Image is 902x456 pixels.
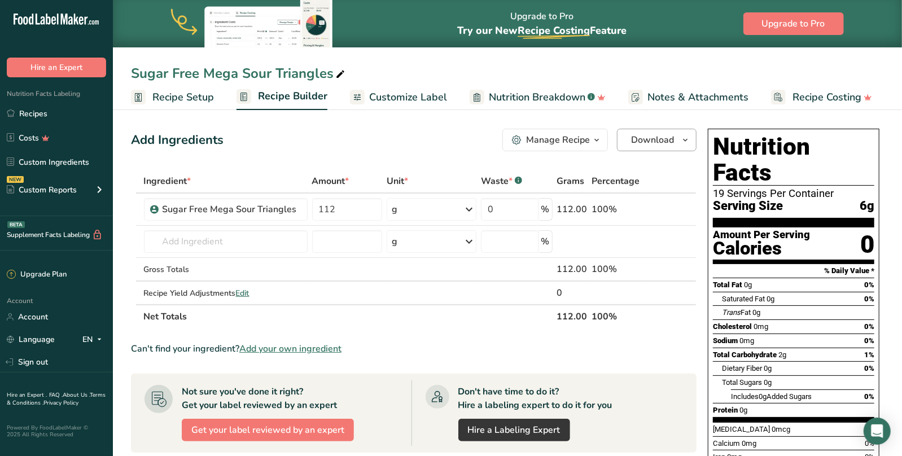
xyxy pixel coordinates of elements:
div: 112.00 [557,262,588,276]
span: 0mg [754,322,768,331]
span: Includes Added Sugars [731,392,812,401]
h1: Nutrition Facts [713,134,874,186]
div: Manage Recipe [526,133,590,147]
div: Sugar Free Mega Sour Triangles [131,63,347,84]
div: 0 [557,286,588,300]
span: 0% [864,322,874,331]
th: 112.00 [555,304,590,328]
a: Recipe Costing [771,85,872,110]
button: Manage Recipe [502,129,608,151]
span: Ingredient [144,174,191,188]
span: Total Fat [713,280,742,289]
div: Powered By FoodLabelMaker © 2025 All Rights Reserved [7,424,106,438]
a: Nutrition Breakdown [470,85,606,110]
span: Percentage [592,174,640,188]
div: Open Intercom Messenger [864,418,891,445]
i: Trans [722,308,741,317]
span: Dietary Fiber [722,364,762,372]
span: Serving Size [713,199,783,213]
span: 0g [767,295,774,303]
th: Net Totals [142,304,555,328]
span: Recipe Builder [258,89,327,104]
div: EN [82,333,106,347]
span: 0g [752,308,760,317]
a: About Us . [63,391,90,399]
button: Download [617,129,697,151]
span: 0g [744,280,752,289]
span: [MEDICAL_DATA] [713,425,770,433]
a: Notes & Attachments [628,85,748,110]
span: Fat [722,308,751,317]
div: 19 Servings Per Container [713,188,874,199]
div: Upgrade to Pro [457,1,627,47]
a: Hire an Expert . [7,391,47,399]
div: Can't find your ingredient? [131,342,697,356]
span: 0% [864,280,874,289]
span: 0% [864,392,874,401]
a: Privacy Policy [43,399,78,407]
section: % Daily Value * [713,264,874,278]
div: Don't have time to do it? Hire a labeling expert to do it for you [458,385,612,412]
div: 112.00 [557,203,588,216]
div: Gross Totals [144,264,308,275]
a: Hire a Labeling Expert [458,419,570,441]
span: Sodium [713,336,738,345]
span: Amount [312,174,349,188]
a: Customize Label [350,85,447,110]
div: Custom Reports [7,184,77,196]
th: 100% [590,304,645,328]
div: Amount Per Serving [713,230,810,240]
span: 0% [864,295,874,303]
span: Try our New Feature [457,24,627,37]
a: Language [7,330,55,349]
span: Grams [557,174,585,188]
span: Edit [236,288,249,299]
span: Upgrade to Pro [762,17,825,30]
div: Calories [713,240,810,257]
div: NEW [7,176,24,183]
button: Upgrade to Pro [743,12,844,35]
div: Not sure you've done it right? Get your label reviewed by an expert [182,385,337,412]
span: Calcium [713,439,740,448]
span: Download [631,133,674,147]
span: 0mg [739,336,754,345]
div: 100% [592,203,643,216]
span: 1% [864,350,874,359]
span: 0g [764,364,772,372]
a: Recipe Builder [237,84,327,111]
button: Hire an Expert [7,58,106,77]
span: 0% [864,364,874,372]
span: Nutrition Breakdown [489,90,585,105]
div: Sugar Free Mega Sour Triangles [163,203,301,216]
span: 0% [865,439,874,448]
span: Recipe Setup [152,90,214,105]
div: BETA [7,221,25,228]
span: 2g [778,350,786,359]
span: Unit [387,174,408,188]
span: Add your own ingredient [239,342,341,356]
input: Add Ingredient [144,230,308,253]
span: Recipe Costing [518,24,590,37]
span: 0mg [742,439,756,448]
span: Recipe Costing [792,90,861,105]
a: Recipe Setup [131,85,214,110]
span: 0mcg [772,425,790,433]
span: Total Carbohydrate [713,350,777,359]
span: Customize Label [369,90,447,105]
div: Recipe Yield Adjustments [144,287,308,299]
div: 0 [860,230,874,260]
a: Terms & Conditions . [7,391,106,407]
span: 0g [764,378,772,387]
span: Cholesterol [713,322,752,331]
a: FAQ . [49,391,63,399]
button: Get your label reviewed by an expert [182,419,354,441]
div: 100% [592,262,643,276]
span: Saturated Fat [722,295,765,303]
span: Protein [713,406,738,414]
span: 0% [864,336,874,345]
span: Total Sugars [722,378,762,387]
span: 0g [739,406,747,414]
span: Get your label reviewed by an expert [191,423,344,437]
div: Waste [481,174,522,188]
span: 6g [860,199,874,213]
